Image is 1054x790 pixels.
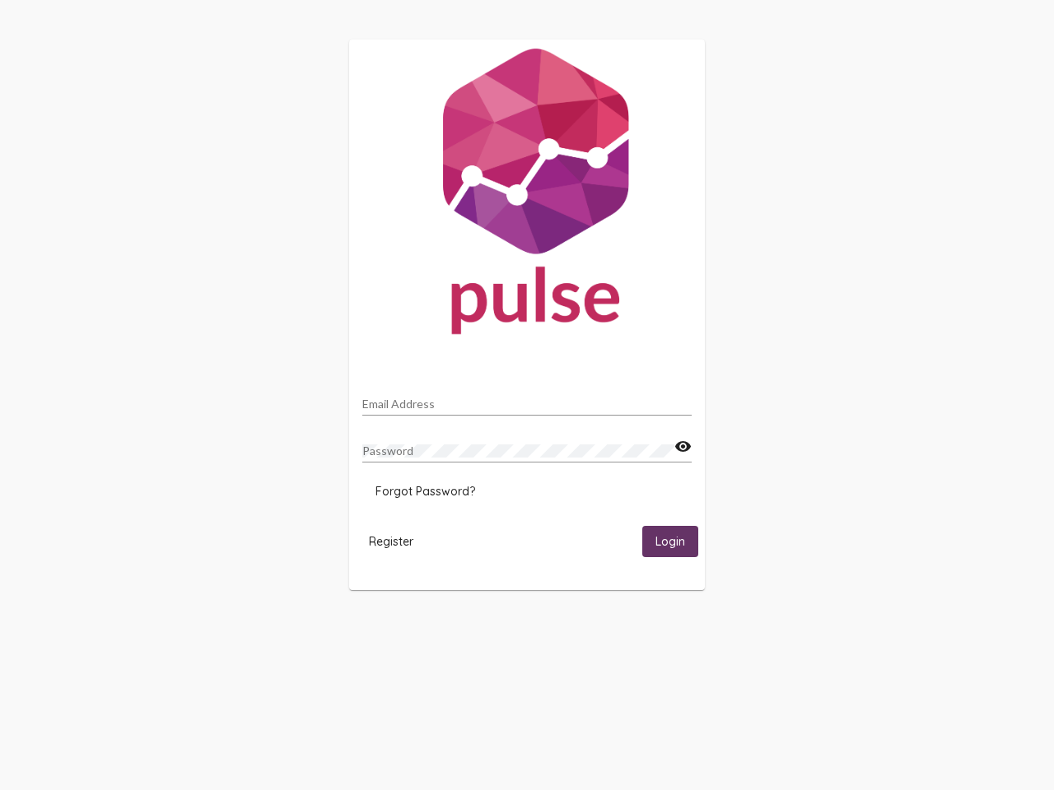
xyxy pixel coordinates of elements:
[369,534,413,549] span: Register
[375,484,475,499] span: Forgot Password?
[356,526,427,556] button: Register
[655,535,685,550] span: Login
[642,526,698,556] button: Login
[674,437,692,457] mat-icon: visibility
[362,476,488,506] button: Forgot Password?
[349,39,705,351] img: Pulse For Good Logo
